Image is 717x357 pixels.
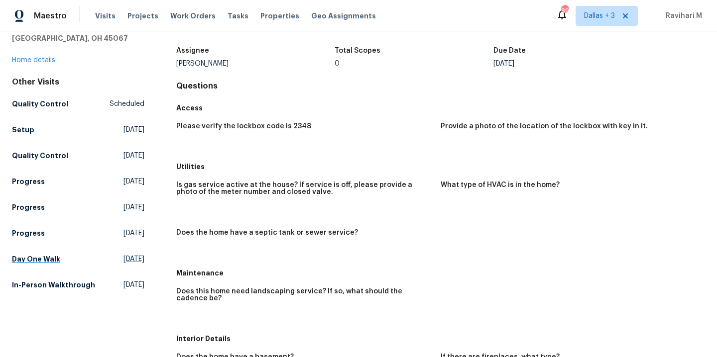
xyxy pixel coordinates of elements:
[12,147,144,165] a: Quality Control[DATE]
[561,6,568,16] div: 89
[335,47,380,54] h5: Total Scopes
[584,11,615,21] span: Dallas + 3
[12,33,144,43] h5: [GEOGRAPHIC_DATA], OH 45067
[123,254,144,264] span: [DATE]
[123,280,144,290] span: [DATE]
[441,181,560,188] h5: What type of HVAC is in the home?
[176,81,705,91] h4: Questions
[228,12,248,19] span: Tasks
[12,77,144,87] div: Other Visits
[311,11,376,21] span: Geo Assignments
[34,11,67,21] span: Maestro
[12,202,45,212] h5: Progress
[170,11,216,21] span: Work Orders
[176,288,433,302] h5: Does this home need landscaping service? If so, what should the cadence be?
[12,99,68,109] h5: Quality Control
[123,228,144,238] span: [DATE]
[12,121,144,139] a: Setup[DATE]
[662,11,702,21] span: Ravihari M
[176,181,433,195] h5: Is gas service active at the house? If service is off, please provide a photo of the meter number...
[12,280,95,290] h5: In-Person Walkthrough
[12,224,144,242] a: Progress[DATE]
[123,202,144,212] span: [DATE]
[176,229,358,236] h5: Does the home have a septic tank or sewer service?
[260,11,299,21] span: Properties
[12,228,45,238] h5: Progress
[176,47,209,54] h5: Assignee
[12,125,34,135] h5: Setup
[110,99,144,109] span: Scheduled
[12,151,68,161] h5: Quality Control
[12,95,144,113] a: Quality ControlScheduled
[12,173,144,190] a: Progress[DATE]
[123,125,144,135] span: [DATE]
[335,60,493,67] div: 0
[123,177,144,186] span: [DATE]
[176,103,705,113] h5: Access
[176,60,335,67] div: [PERSON_NAME]
[441,123,648,130] h5: Provide a photo of the location of the lockbox with key in it.
[176,268,705,278] h5: Maintenance
[95,11,116,21] span: Visits
[127,11,158,21] span: Projects
[12,198,144,216] a: Progress[DATE]
[123,151,144,161] span: [DATE]
[176,123,311,130] h5: Please verify the lockbox code is 2348
[176,334,705,344] h5: Interior Details
[12,57,55,64] a: Home details
[12,276,144,294] a: In-Person Walkthrough[DATE]
[12,177,45,186] h5: Progress
[493,47,526,54] h5: Due Date
[12,254,60,264] h5: Day One Walk
[12,250,144,268] a: Day One Walk[DATE]
[493,60,652,67] div: [DATE]
[176,162,705,172] h5: Utilities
